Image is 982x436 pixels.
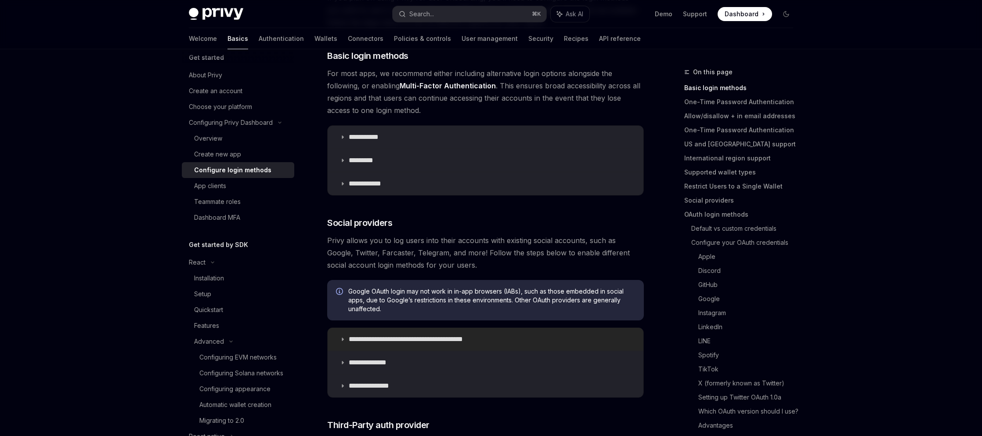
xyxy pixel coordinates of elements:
span: For most apps, we recommend either including alternative login options alongside the following, o... [327,67,644,116]
a: Recipes [564,28,588,49]
a: LinkedIn [698,320,800,334]
div: App clients [194,181,226,191]
div: Configuring appearance [199,384,271,394]
a: Default vs custom credentials [691,222,800,236]
div: Dashboard MFA [194,212,240,223]
a: Setup [182,286,294,302]
div: Create an account [189,86,242,96]
a: Policies & controls [394,28,451,49]
div: About Privy [189,70,222,80]
div: Migrating to 2.0 [199,415,244,426]
div: React [189,257,206,268]
a: Overview [182,131,294,146]
a: Instagram [698,306,800,320]
a: Demo [655,10,672,18]
div: Configuring Solana networks [199,368,283,378]
span: Google OAuth login may not work in in-app browsers (IABs), such as those embedded in social apps,... [348,287,635,313]
a: Multi-Factor Authentication [400,81,496,91]
span: On this page [693,67,733,77]
a: Google [698,292,800,306]
a: Setting up Twitter OAuth 1.0a [698,390,800,404]
a: Create an account [182,83,294,99]
div: Teammate roles [194,196,241,207]
div: Configuring EVM networks [199,352,277,363]
a: Spotify [698,348,800,362]
a: X (formerly known as Twitter) [698,376,800,390]
span: Dashboard [725,10,758,18]
a: Create new app [182,146,294,162]
a: Teammate roles [182,194,294,210]
a: About Privy [182,67,294,83]
div: Overview [194,133,222,144]
a: Configure your OAuth credentials [691,236,800,250]
svg: Info [336,288,345,297]
a: One-Time Password Authentication [684,123,800,137]
a: Configuring Solana networks [182,365,294,381]
a: Wallets [314,28,337,49]
button: Toggle dark mode [779,7,793,21]
a: Discord [698,264,800,278]
a: Installation [182,270,294,286]
a: TikTok [698,362,800,376]
a: Social providers [684,193,800,207]
div: Configuring Privy Dashboard [189,117,273,128]
span: Third-Party auth provider [327,419,430,431]
a: Configure login methods [182,162,294,178]
a: GitHub [698,278,800,292]
a: Welcome [189,28,217,49]
span: Social providers [327,217,392,229]
div: Choose your platform [189,102,252,112]
div: Features [194,320,219,331]
div: Setup [194,289,211,299]
a: User management [462,28,518,49]
a: App clients [182,178,294,194]
a: International region support [684,151,800,165]
a: Authentication [259,28,304,49]
h5: Get started by SDK [189,240,248,250]
a: LINE [698,334,800,348]
div: Automatic wallet creation [199,400,271,410]
a: Security [528,28,553,49]
button: Ask AI [551,6,589,22]
div: Create new app [194,149,241,160]
span: Basic login methods [327,50,408,62]
div: Advanced [194,336,224,347]
a: Quickstart [182,302,294,318]
a: US and [GEOGRAPHIC_DATA] support [684,137,800,151]
a: Basics [227,28,248,49]
a: Which OAuth version should I use? [698,404,800,418]
a: Dashboard MFA [182,210,294,225]
div: Installation [194,273,224,283]
button: Search...⌘K [393,6,546,22]
div: Quickstart [194,305,223,315]
img: dark logo [189,8,243,20]
a: Apple [698,250,800,264]
div: Configure login methods [194,165,271,175]
a: Features [182,318,294,334]
a: API reference [599,28,641,49]
a: Advantages [698,418,800,432]
span: ⌘ K [532,11,541,18]
a: Dashboard [718,7,772,21]
a: Supported wallet types [684,165,800,179]
a: Configuring appearance [182,381,294,397]
a: Restrict Users to a Single Wallet [684,179,800,193]
a: Basic login methods [684,81,800,95]
a: Connectors [348,28,383,49]
span: Ask AI [566,10,583,18]
div: Search... [409,9,434,19]
a: One-Time Password Authentication [684,95,800,109]
a: Migrating to 2.0 [182,413,294,429]
a: Support [683,10,707,18]
a: OAuth login methods [684,207,800,222]
a: Configuring EVM networks [182,349,294,365]
a: Allow/disallow + in email addresses [684,109,800,123]
a: Choose your platform [182,99,294,115]
a: Automatic wallet creation [182,397,294,413]
span: Privy allows you to log users into their accounts with existing social accounts, such as Google, ... [327,234,644,271]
